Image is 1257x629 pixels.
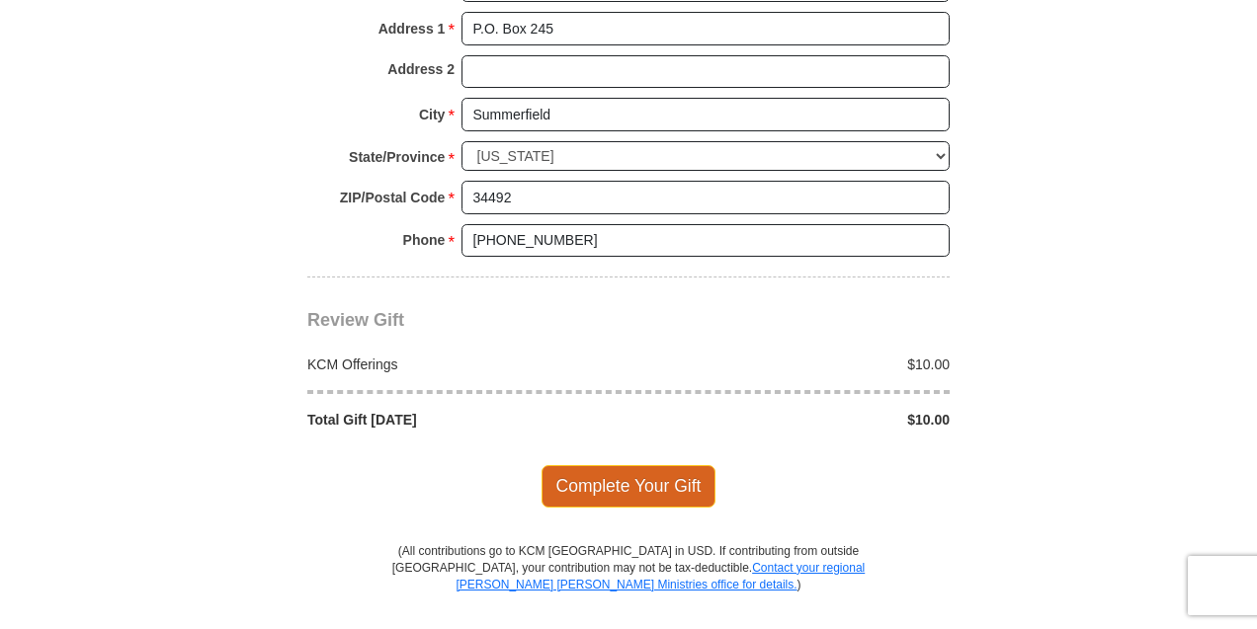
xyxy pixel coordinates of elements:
[391,543,866,629] p: (All contributions go to KCM [GEOGRAPHIC_DATA] in USD. If contributing from outside [GEOGRAPHIC_D...
[419,101,445,128] strong: City
[349,143,445,171] strong: State/Province
[628,410,961,430] div: $10.00
[297,354,629,374] div: KCM Offerings
[340,184,446,211] strong: ZIP/Postal Code
[307,310,404,330] span: Review Gift
[456,561,865,591] a: Contact your regional [PERSON_NAME] [PERSON_NAME] Ministries office for details.
[378,15,446,42] strong: Address 1
[387,55,455,83] strong: Address 2
[297,410,629,430] div: Total Gift [DATE]
[542,465,716,507] span: Complete Your Gift
[403,226,446,254] strong: Phone
[628,354,961,374] div: $10.00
